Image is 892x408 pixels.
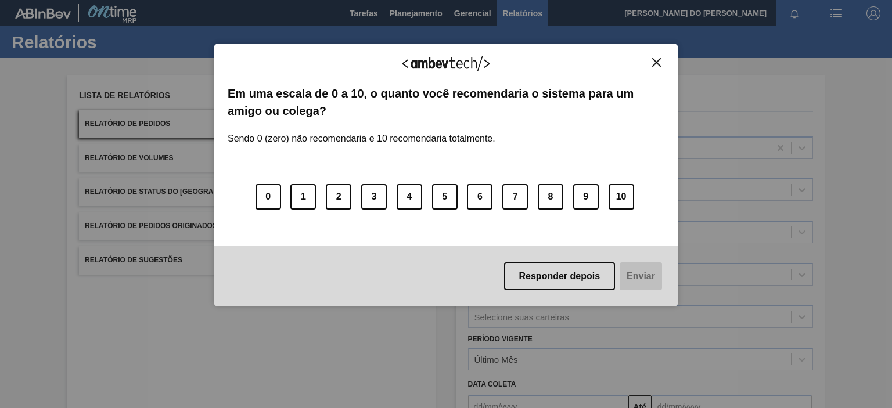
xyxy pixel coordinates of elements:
button: 1 [290,184,316,210]
label: Sendo 0 (zero) não recomendaria e 10 recomendaria totalmente. [228,120,495,144]
button: 0 [256,184,281,210]
button: Responder depois [504,262,616,290]
button: Close [649,57,664,67]
button: 8 [538,184,563,210]
button: 9 [573,184,599,210]
button: 2 [326,184,351,210]
button: 6 [467,184,492,210]
img: Close [652,58,661,67]
button: 3 [361,184,387,210]
img: Logo Ambevtech [402,56,490,71]
button: 10 [609,184,634,210]
label: Em uma escala de 0 a 10, o quanto você recomendaria o sistema para um amigo ou colega? [228,85,664,120]
button: 5 [432,184,458,210]
button: 4 [397,184,422,210]
button: 7 [502,184,528,210]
